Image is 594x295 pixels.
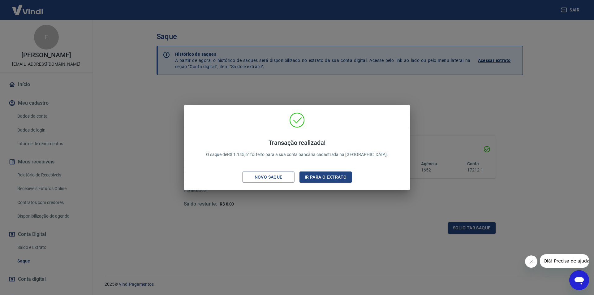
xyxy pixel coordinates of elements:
[206,139,388,146] h4: Transação realizada!
[247,173,290,181] div: Novo saque
[242,171,295,183] button: Novo saque
[525,255,537,268] iframe: Fechar mensagem
[540,254,589,268] iframe: Mensagem da empresa
[206,139,388,158] p: O saque de R$ 1.145,61 foi feito para a sua conta bancária cadastrada na [GEOGRAPHIC_DATA].
[569,270,589,290] iframe: Botão para abrir a janela de mensagens
[4,4,52,9] span: Olá! Precisa de ajuda?
[299,171,352,183] button: Ir para o extrato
